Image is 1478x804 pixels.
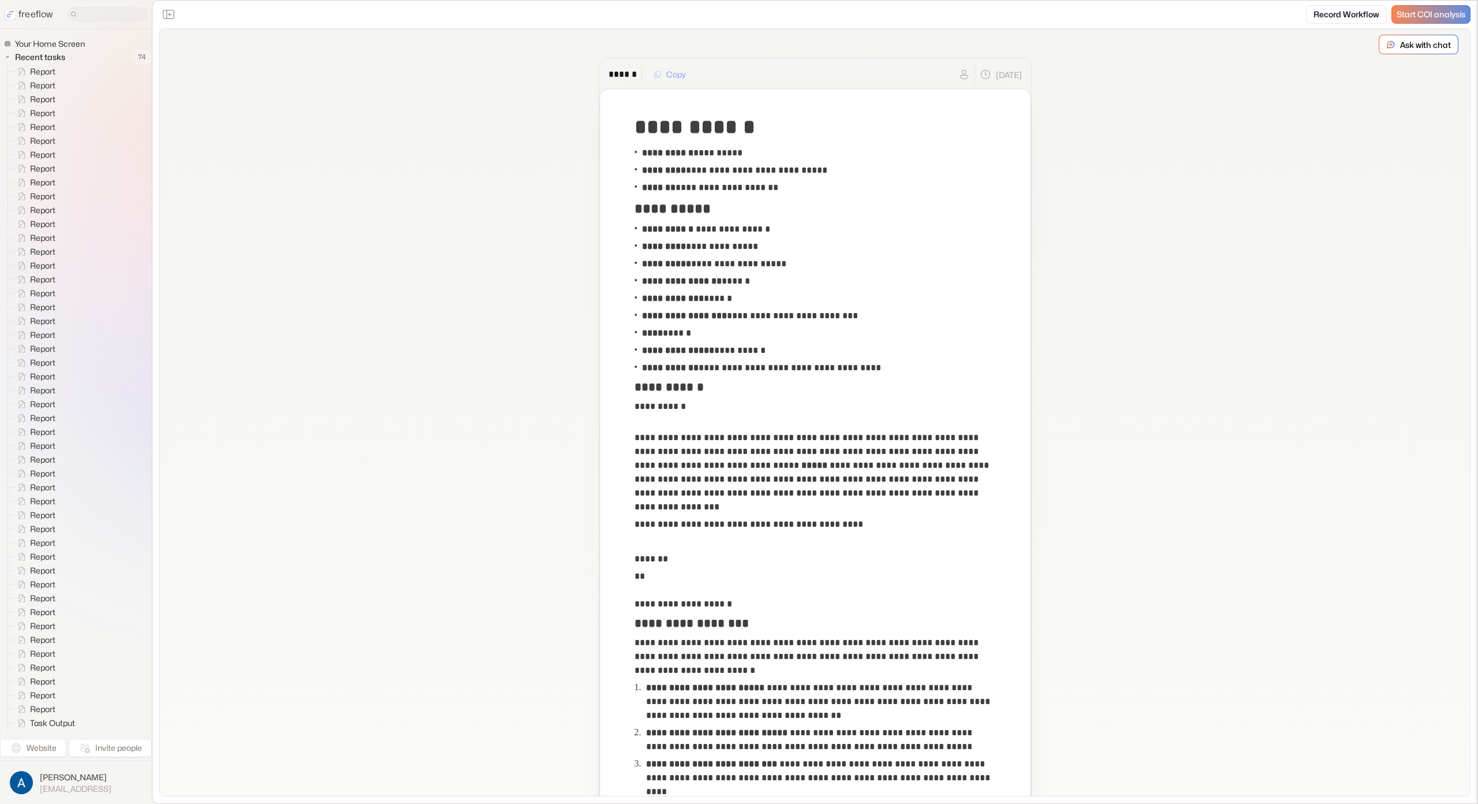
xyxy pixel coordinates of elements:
a: Report [8,661,60,675]
a: Report [8,578,60,591]
a: Report [8,605,60,619]
a: Task Output [8,730,80,744]
span: Report [28,121,59,133]
span: Report [28,232,59,244]
span: Report [28,509,59,521]
a: Record Workflow [1306,5,1387,24]
span: Report [28,482,59,493]
span: Report [28,371,59,382]
a: Report [8,591,60,605]
span: [PERSON_NAME] [40,772,111,783]
span: 74 [132,50,152,65]
span: Report [28,329,59,341]
a: Report [8,300,60,314]
a: Report [8,245,60,259]
span: Report [28,301,59,313]
a: Report [8,328,60,342]
a: freeflow [5,8,53,21]
a: Report [8,675,60,688]
span: Task Output [28,731,79,743]
a: Report [8,286,60,300]
a: Report [8,619,60,633]
span: Report [28,523,59,535]
a: Report [8,536,60,550]
a: Report [8,508,60,522]
a: Report [8,439,60,453]
span: Report [28,537,59,549]
span: Report [28,551,59,563]
span: Start COI analysis [1397,10,1465,20]
span: Report [28,426,59,438]
span: Report [28,357,59,368]
button: [PERSON_NAME][EMAIL_ADDRESS] [7,768,145,797]
a: Report [8,65,60,79]
a: Report [8,384,60,397]
a: Report [8,176,60,189]
span: Report [28,690,59,701]
span: Report [28,274,59,285]
span: Report [28,66,59,77]
span: Report [28,149,59,161]
a: Report [8,453,60,467]
span: Report [28,177,59,188]
p: freeflow [18,8,53,21]
span: Report [28,496,59,507]
a: Report [8,411,60,425]
span: Report [28,440,59,452]
span: Task Output [28,717,79,729]
img: profile [10,771,33,794]
a: Report [8,633,60,647]
a: Report [8,550,60,564]
a: Report [8,342,60,356]
button: Close the sidebar [159,5,178,24]
span: Report [28,620,59,632]
span: Report [28,385,59,396]
a: Report [8,162,60,176]
span: Report [28,288,59,299]
a: Report [8,79,60,92]
a: Report [8,189,60,203]
span: Recent tasks [13,51,69,63]
p: [DATE] [996,69,1022,81]
a: Your Home Screen [3,38,89,50]
span: Report [28,204,59,216]
span: Report [28,191,59,202]
span: Report [28,260,59,271]
span: Report [28,315,59,327]
a: Report [8,259,60,273]
span: Report [28,468,59,479]
a: Task Output [8,716,80,730]
a: Report [8,148,60,162]
a: Report [8,314,60,328]
p: Ask with chat [1400,39,1451,51]
a: Report [8,203,60,217]
span: Report [28,343,59,355]
a: Report [8,120,60,134]
a: Report [8,522,60,536]
span: Report [28,80,59,91]
span: Report [28,676,59,687]
span: Report [28,454,59,466]
a: Report [8,702,60,716]
span: Report [28,94,59,105]
a: Report [8,92,60,106]
button: Copy [647,65,693,84]
a: Report [8,106,60,120]
span: Report [28,218,59,230]
button: Invite people [69,739,152,757]
span: Report [28,579,59,590]
span: Report [28,703,59,715]
span: Report [28,606,59,618]
span: Report [28,135,59,147]
a: Report [8,370,60,384]
span: Report [28,399,59,410]
span: Report [28,662,59,673]
span: Report [28,565,59,576]
a: Report [8,494,60,508]
a: Report [8,134,60,148]
a: Report [8,356,60,370]
span: Your Home Screen [13,38,88,50]
a: Report [8,231,60,245]
a: Report [8,397,60,411]
a: Report [8,273,60,286]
